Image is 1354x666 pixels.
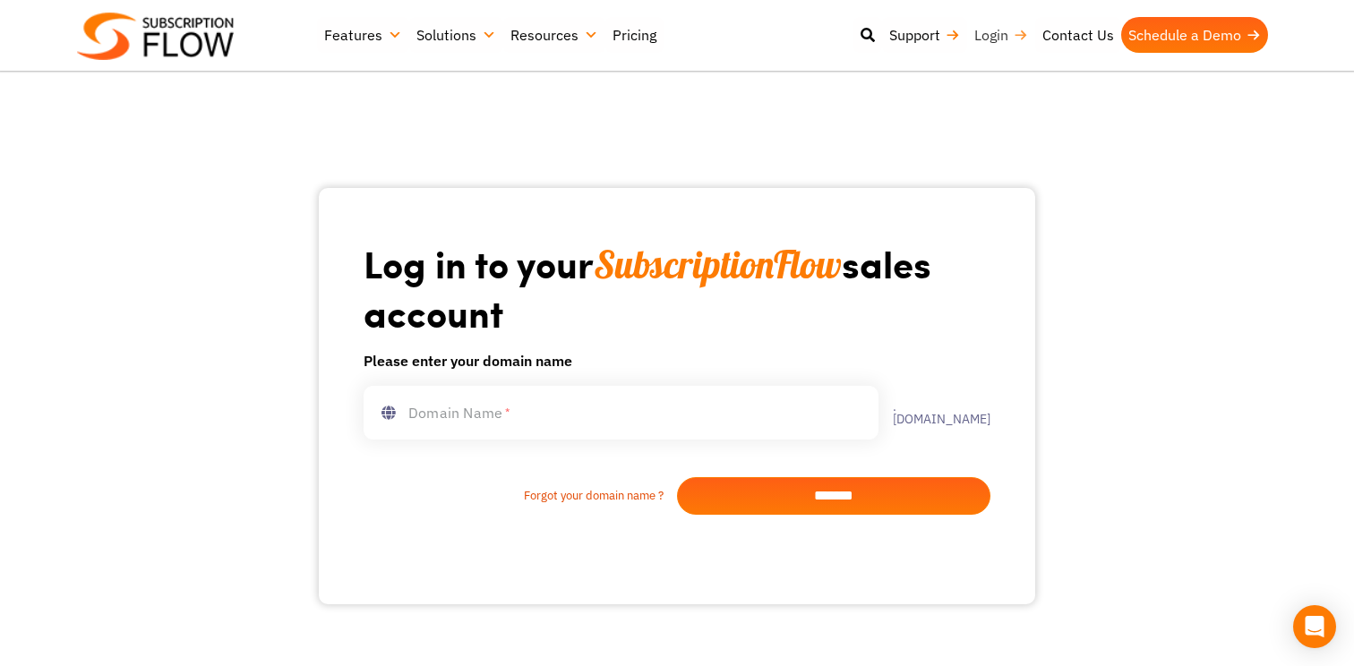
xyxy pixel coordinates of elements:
[364,350,990,371] h6: Please enter your domain name
[1293,605,1336,648] div: Open Intercom Messenger
[364,487,677,505] a: Forgot your domain name ?
[878,400,990,425] label: .[DOMAIN_NAME]
[594,241,842,288] span: SubscriptionFlow
[967,17,1035,53] a: Login
[409,17,503,53] a: Solutions
[364,240,990,336] h1: Log in to your sales account
[605,17,664,53] a: Pricing
[77,13,234,60] img: Subscriptionflow
[503,17,605,53] a: Resources
[317,17,409,53] a: Features
[1121,17,1268,53] a: Schedule a Demo
[882,17,967,53] a: Support
[1035,17,1121,53] a: Contact Us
